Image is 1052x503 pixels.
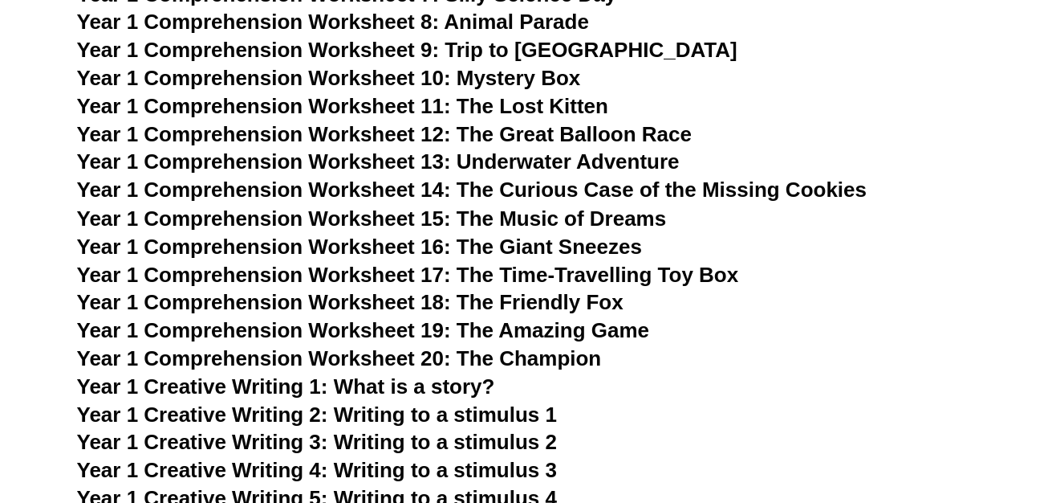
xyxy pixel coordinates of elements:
a: Year 1 Comprehension Worksheet 8: Animal Parade [77,10,589,34]
a: Year 1 Comprehension Worksheet 11: The Lost Kitten [77,94,608,118]
a: Year 1 Creative Writing 4: Writing to a stimulus 3 [77,457,557,481]
a: Year 1 Comprehension Worksheet 12: The Great Balloon Race [77,122,692,146]
a: Year 1 Comprehension Worksheet 14: The Curious Case of the Missing Cookies [77,178,867,202]
a: Year 1 Comprehension Worksheet 17: The Time-Travelling Toy Box [77,262,739,286]
iframe: Chat Widget [783,322,1052,503]
a: Year 1 Comprehension Worksheet 15: The Music of Dreams [77,206,667,230]
a: Year 1 Comprehension Worksheet 20: The Champion [77,346,602,370]
a: Year 1 Comprehension Worksheet 10: Mystery Box [77,66,581,90]
a: Year 1 Comprehension Worksheet 19: The Amazing Game [77,317,649,341]
a: Year 1 Comprehension Worksheet 13: Underwater Adventure [77,149,680,174]
a: Year 1 Creative Writing 2: Writing to a stimulus 1 [77,402,557,426]
a: Year 1 Comprehension Worksheet 18: The Friendly Fox [77,289,623,313]
a: Year 1 Comprehension Worksheet 16: The Giant Sneezes [77,234,642,258]
a: Year 1 Comprehension Worksheet 9: Trip to [GEOGRAPHIC_DATA] [77,38,737,62]
a: Year 1 Creative Writing 3: Writing to a stimulus 2 [77,429,557,453]
a: Year 1 Creative Writing 1: What is a story? [77,374,495,398]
